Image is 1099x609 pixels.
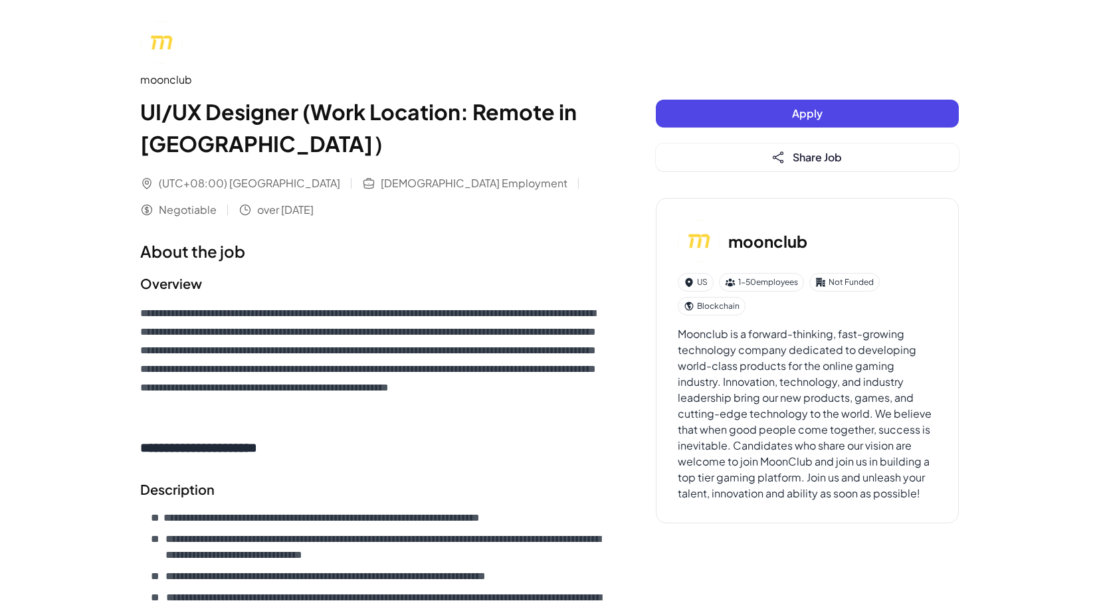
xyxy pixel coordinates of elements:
h1: About the job [140,239,603,263]
div: 1-50 employees [719,273,804,292]
div: US [678,273,714,292]
div: moonclub [140,72,603,88]
div: Blockchain [678,297,746,315]
button: Share Job [656,143,959,171]
span: [DEMOGRAPHIC_DATA] Employment [381,175,567,191]
div: Moonclub is a forward-thinking, fast-growing technology company dedicated to developing world-cla... [678,326,937,501]
img: mo [140,21,183,64]
span: Negotiable [159,202,217,218]
div: Not Funded [809,273,880,292]
h1: UI/UX Designer (Work Location: Remote in [GEOGRAPHIC_DATA]） [140,96,603,159]
img: mo [678,220,720,262]
span: Share Job [793,150,842,164]
h2: Description [140,479,603,499]
span: (UTC+08:00) [GEOGRAPHIC_DATA] [159,175,340,191]
span: over [DATE] [257,202,314,218]
h2: Overview [140,274,603,294]
span: Apply [792,106,823,120]
button: Apply [656,100,959,128]
h3: moonclub [728,229,807,253]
